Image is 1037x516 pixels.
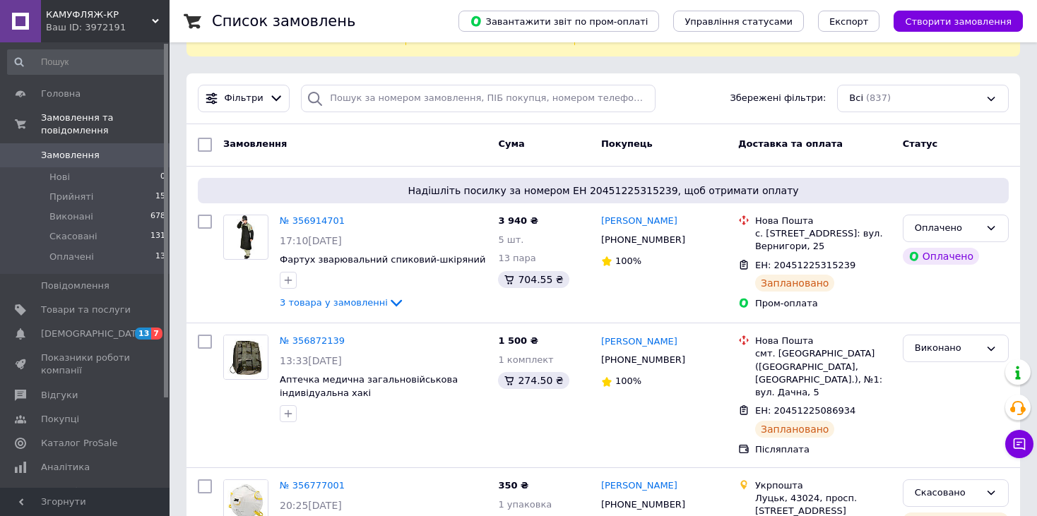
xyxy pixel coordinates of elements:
[730,92,826,105] span: Збережені фільтри:
[280,297,405,308] a: 3 товара у замовленні
[905,16,1012,27] span: Створити замовлення
[225,92,263,105] span: Фільтри
[41,437,117,450] span: Каталог ProSale
[41,112,170,137] span: Замовлення та повідомлення
[755,335,891,347] div: Нова Пошта
[498,271,569,288] div: 704.55 ₴
[160,171,165,184] span: 0
[601,215,677,228] a: [PERSON_NAME]
[49,191,93,203] span: Прийняті
[7,49,167,75] input: Пошук
[598,496,688,514] div: [PHONE_NUMBER]
[755,479,891,492] div: Укрпошта
[223,215,268,260] a: Фото товару
[601,335,677,349] a: [PERSON_NAME]
[755,260,855,270] span: ЕН: 20451225315239
[498,480,528,491] span: 350 ₴
[46,8,152,21] span: КАМУФЛЯЖ-КР
[915,221,980,236] div: Оплачено
[41,413,79,426] span: Покупці
[49,171,70,184] span: Нові
[49,210,93,223] span: Виконані
[498,372,569,389] div: 274.50 ₴
[755,227,891,253] div: с. [STREET_ADDRESS]: вул. Вернигори, 25
[223,138,287,149] span: Замовлення
[41,88,81,100] span: Головна
[280,235,342,246] span: 17:10[DATE]
[755,297,891,310] div: Пром-оплата
[41,280,109,292] span: Повідомлення
[280,297,388,308] span: 3 товара у замовленні
[879,16,1023,26] a: Створити замовлення
[280,254,485,265] a: Фартух зварювальний спиковий-шкіряний
[755,421,835,438] div: Заплановано
[280,215,345,226] a: № 356914701
[755,347,891,399] div: смт. [GEOGRAPHIC_DATA] ([GEOGRAPHIC_DATA], [GEOGRAPHIC_DATA].), №1: вул. Дачна, 5
[151,328,162,340] span: 7
[755,443,891,456] div: Післяплата
[458,11,659,32] button: Завантажити звіт по пром-оплаті
[41,328,146,340] span: [DEMOGRAPHIC_DATA]
[498,234,523,245] span: 5 шт.
[498,138,524,149] span: Cума
[755,275,835,292] div: Заплановано
[224,335,268,379] img: Фото товару
[615,376,641,386] span: 100%
[615,256,641,266] span: 100%
[498,499,552,510] span: 1 упаковка
[498,253,535,263] span: 13 пара
[280,500,342,511] span: 20:25[DATE]
[818,11,880,32] button: Експорт
[755,215,891,227] div: Нова Пошта
[223,335,268,380] a: Фото товару
[903,248,979,265] div: Оплачено
[894,11,1023,32] button: Створити замовлення
[866,92,891,103] span: (837)
[470,15,648,28] span: Завантажити звіт по пром-оплаті
[155,251,165,263] span: 13
[498,354,553,365] span: 1 комплект
[233,215,259,259] img: Фото товару
[685,16,793,27] span: Управління статусами
[280,355,342,366] span: 13:33[DATE]
[498,215,538,226] span: 3 940 ₴
[601,138,653,149] span: Покупець
[498,335,538,346] span: 1 500 ₴
[301,85,655,112] input: Пошук за номером замовлення, ПІБ покупця, номером телефону, Email, номером накладної
[673,11,804,32] button: Управління статусами
[903,138,938,149] span: Статус
[280,480,345,491] a: № 356777001
[135,328,151,340] span: 13
[280,335,345,346] a: № 356872139
[46,21,170,34] div: Ваш ID: 3972191
[155,191,165,203] span: 15
[738,138,843,149] span: Доставка та оплата
[601,479,677,493] a: [PERSON_NAME]
[41,461,90,474] span: Аналітика
[1005,430,1033,458] button: Чат з покупцем
[915,486,980,500] div: Скасовано
[755,405,855,416] span: ЕН: 20451225086934
[41,485,131,510] span: Управління сайтом
[41,304,131,316] span: Товари та послуги
[150,230,165,243] span: 131
[829,16,869,27] span: Експорт
[150,210,165,223] span: 678
[212,13,355,30] h1: Список замовлень
[280,374,458,398] a: Аптечка медична загальновійськова індивідуальна хакі
[915,341,980,356] div: Виконано
[598,231,688,249] div: [PHONE_NUMBER]
[49,251,94,263] span: Оплачені
[849,92,863,105] span: Всі
[203,184,1003,198] span: Надішліть посилку за номером ЕН 20451225315239, щоб отримати оплату
[49,230,97,243] span: Скасовані
[41,352,131,377] span: Показники роботи компанії
[41,389,78,402] span: Відгуки
[41,149,100,162] span: Замовлення
[598,351,688,369] div: [PHONE_NUMBER]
